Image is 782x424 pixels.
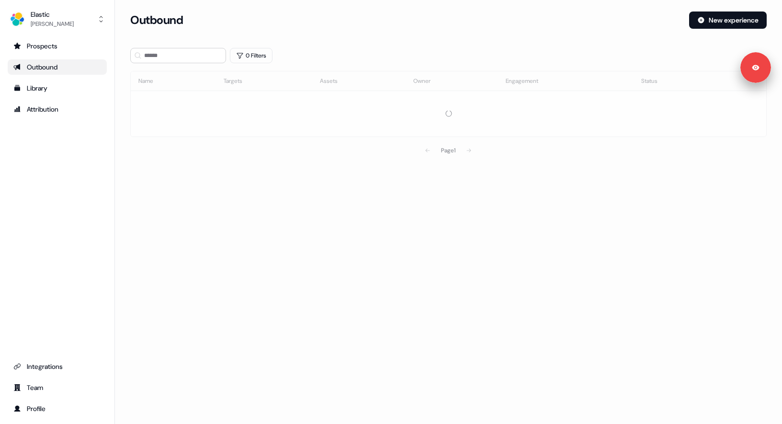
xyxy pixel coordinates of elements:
a: Go to integrations [8,359,107,374]
div: Outbound [13,62,101,72]
a: Go to team [8,380,107,395]
a: Go to templates [8,80,107,96]
div: Profile [13,404,101,413]
div: Team [13,383,101,392]
div: Prospects [13,41,101,51]
div: Integrations [13,362,101,371]
a: Go to prospects [8,38,107,54]
button: New experience [689,11,767,29]
div: Library [13,83,101,93]
button: Elastic[PERSON_NAME] [8,8,107,31]
a: Go to attribution [8,102,107,117]
div: [PERSON_NAME] [31,19,74,29]
a: Go to outbound experience [8,59,107,75]
div: Elastic [31,10,74,19]
div: Attribution [13,104,101,114]
a: Go to profile [8,401,107,416]
h3: Outbound [130,13,183,27]
button: 0 Filters [230,48,272,63]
